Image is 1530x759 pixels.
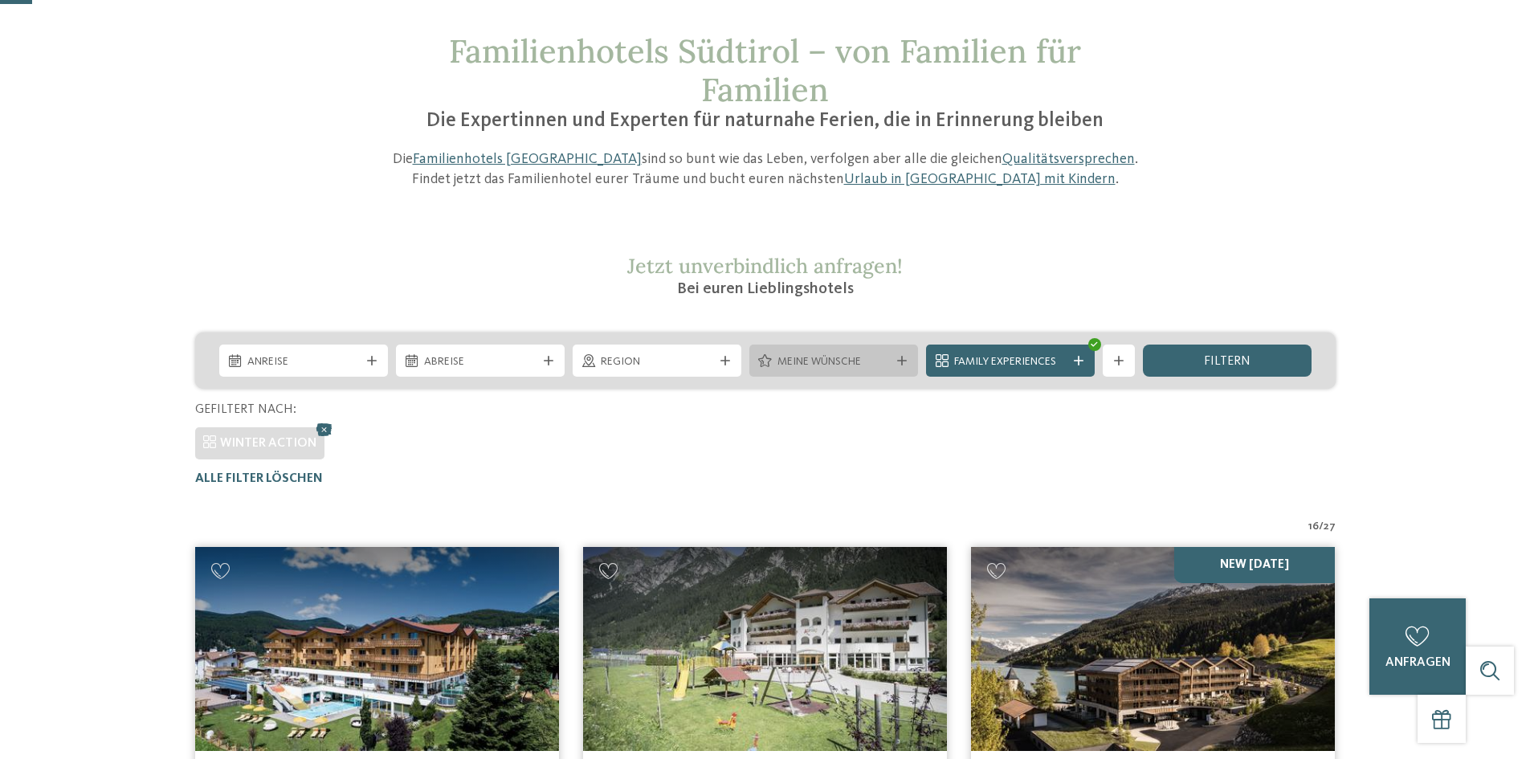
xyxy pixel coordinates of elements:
[954,354,1067,370] span: Family Experiences
[424,354,537,370] span: Abreise
[1385,656,1450,669] span: anfragen
[627,253,903,279] span: Jetzt unverbindlich anfragen!
[1204,355,1251,368] span: filtern
[384,149,1147,190] p: Die sind so bunt wie das Leben, verfolgen aber alle die gleichen . Findet jetzt das Familienhotel...
[844,172,1116,186] a: Urlaub in [GEOGRAPHIC_DATA] mit Kindern
[601,354,713,370] span: Region
[1319,519,1324,535] span: /
[971,547,1335,752] img: Familienhotels gesucht? Hier findet ihr die besten!
[1308,519,1319,535] span: 16
[449,31,1081,110] span: Familienhotels Südtirol – von Familien für Familien
[195,403,296,416] span: Gefiltert nach:
[583,547,947,752] img: Kinderparadies Alpin ***ˢ
[247,354,360,370] span: Anreise
[1002,152,1135,166] a: Qualitätsversprechen
[220,437,316,450] span: WINTER ACTION
[426,111,1104,131] span: Die Expertinnen und Experten für naturnahe Ferien, die in Erinnerung bleiben
[677,281,854,297] span: Bei euren Lieblingshotels
[413,152,642,166] a: Familienhotels [GEOGRAPHIC_DATA]
[1324,519,1336,535] span: 27
[195,547,559,752] img: Family Home Alpenhof ****
[777,354,890,370] span: Meine Wünsche
[1369,598,1466,695] a: anfragen
[195,472,323,485] span: Alle Filter löschen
